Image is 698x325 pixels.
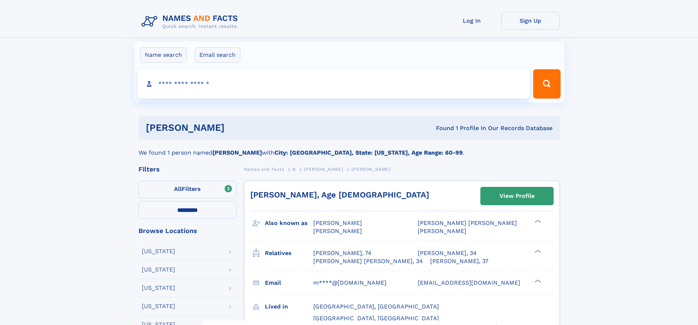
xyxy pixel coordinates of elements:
[533,249,542,254] div: ❯
[304,167,343,172] span: [PERSON_NAME]
[533,69,560,99] button: Search Button
[142,303,175,309] div: [US_STATE]
[313,257,423,265] a: [PERSON_NAME] [PERSON_NAME], 34
[265,247,313,259] h3: Relatives
[418,279,520,286] span: [EMAIL_ADDRESS][DOMAIN_NAME]
[195,47,240,63] label: Email search
[138,69,530,99] input: search input
[313,249,372,257] a: [PERSON_NAME], 74
[313,228,362,234] span: [PERSON_NAME]
[430,257,488,265] a: [PERSON_NAME], 37
[244,165,284,174] a: Names and Facts
[330,124,553,132] div: Found 1 Profile In Our Records Database
[292,167,296,172] span: B
[481,187,553,205] a: View Profile
[274,149,463,156] b: City: [GEOGRAPHIC_DATA], State: [US_STATE], Age Range: 60-99
[142,267,175,273] div: [US_STATE]
[139,228,237,234] div: Browse Locations
[139,166,237,173] div: Filters
[250,190,429,199] a: [PERSON_NAME], Age [DEMOGRAPHIC_DATA]
[418,228,466,234] span: [PERSON_NAME]
[313,219,362,226] span: [PERSON_NAME]
[304,165,343,174] a: [PERSON_NAME]
[418,219,517,226] span: [PERSON_NAME] [PERSON_NAME]
[443,12,501,30] a: Log In
[139,12,244,32] img: Logo Names and Facts
[142,248,175,254] div: [US_STATE]
[265,217,313,229] h3: Also known as
[265,300,313,313] h3: Lived in
[213,149,262,156] b: [PERSON_NAME]
[139,140,560,157] div: We found 1 person named with .
[499,188,535,204] div: View Profile
[313,315,439,322] span: [GEOGRAPHIC_DATA], [GEOGRAPHIC_DATA]
[533,278,542,283] div: ❯
[146,123,330,132] h1: [PERSON_NAME]
[292,165,296,174] a: B
[313,303,439,310] span: [GEOGRAPHIC_DATA], [GEOGRAPHIC_DATA]
[533,219,542,224] div: ❯
[501,12,560,30] a: Sign Up
[174,185,182,192] span: All
[142,285,175,291] div: [US_STATE]
[139,181,237,198] label: Filters
[140,47,187,63] label: Name search
[418,249,477,257] a: [PERSON_NAME], 34
[351,167,391,172] span: [PERSON_NAME]
[265,277,313,289] h3: Email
